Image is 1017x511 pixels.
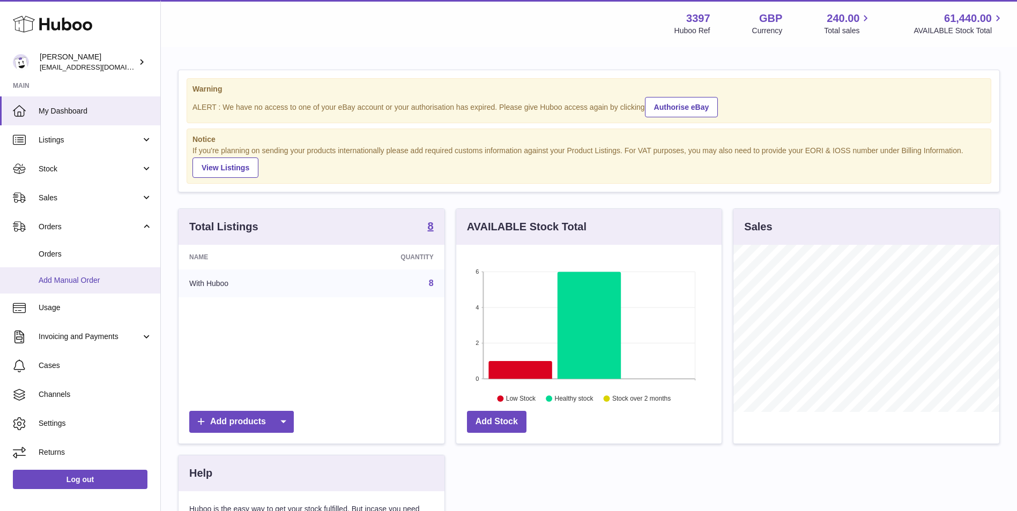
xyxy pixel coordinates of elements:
strong: Warning [192,84,985,94]
span: Cases [39,360,152,371]
div: If you're planning on sending your products internationally please add required customs informati... [192,146,985,178]
a: Authorise eBay [645,97,718,117]
a: Add products [189,411,294,433]
text: 6 [476,268,479,275]
div: [PERSON_NAME] [40,52,136,72]
a: View Listings [192,157,258,178]
text: 0 [476,375,479,382]
a: 61,440.00 AVAILABLE Stock Total [914,11,1004,36]
span: Orders [39,222,141,232]
text: 4 [476,304,479,311]
span: [EMAIL_ADDRESS][DOMAIN_NAME] [40,63,158,71]
div: ALERT : We have no access to one of your eBay account or your authorisation has expired. Please g... [192,95,985,117]
span: Returns [39,447,152,457]
img: sales@canchema.com [13,54,29,70]
span: Settings [39,418,152,429]
span: My Dashboard [39,106,152,116]
th: Name [179,245,318,269]
th: Quantity [318,245,444,269]
text: 2 [476,340,479,347]
span: Total sales [824,26,872,36]
span: Channels [39,389,152,400]
text: Healthy stock [554,395,593,403]
span: Add Manual Order [39,275,152,285]
span: 61,440.00 [944,11,992,26]
text: Stock over 2 months [612,395,671,403]
a: 8 [428,221,434,234]
strong: GBP [759,11,782,26]
div: Huboo Ref [674,26,710,36]
strong: Notice [192,134,985,145]
a: Add Stock [467,411,526,433]
span: AVAILABLE Stock Total [914,26,1004,36]
strong: 8 [428,221,434,231]
h3: Total Listings [189,220,258,234]
div: Currency [752,26,783,36]
a: 8 [429,279,434,288]
a: 240.00 Total sales [824,11,872,36]
h3: AVAILABLE Stock Total [467,220,587,234]
strong: 3397 [686,11,710,26]
text: Low Stock [506,395,536,403]
td: With Huboo [179,269,318,297]
span: Invoicing and Payments [39,332,141,342]
span: Stock [39,164,141,174]
a: Log out [13,470,147,489]
h3: Sales [744,220,772,234]
h3: Help [189,466,212,480]
span: Usage [39,303,152,313]
span: Sales [39,193,141,203]
span: 240.00 [827,11,859,26]
span: Listings [39,135,141,145]
span: Orders [39,249,152,259]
